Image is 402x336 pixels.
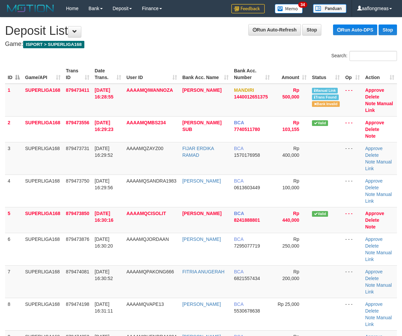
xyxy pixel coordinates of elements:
[5,116,22,142] td: 2
[5,298,22,330] td: 8
[365,301,383,307] a: Approve
[231,65,272,84] th: Bank Acc. Number: activate to sort column ascending
[365,178,383,184] a: Approve
[180,65,231,84] th: Bank Acc. Name: activate to sort column ascending
[275,4,303,13] img: Button%20Memo.svg
[365,282,392,294] a: Manual Link
[248,24,301,36] a: Run Auto-Refresh
[234,217,260,223] span: Copy 8241888801 to clipboard
[5,3,56,13] img: MOTION_logo.png
[309,65,342,84] th: Status: activate to sort column ascending
[379,24,397,35] a: Stop
[95,178,113,190] span: [DATE] 16:29:56
[282,237,299,249] span: Rp 250,000
[342,65,363,84] th: Op: activate to sort column ascending
[22,175,63,207] td: SUPERLIGA168
[302,24,321,36] a: Stop
[333,24,377,35] a: Run Auto-DPS
[5,41,397,48] h4: Game:
[22,142,63,175] td: SUPERLIGA168
[365,120,384,125] a: Approve
[124,65,180,84] th: User ID: activate to sort column ascending
[95,301,113,314] span: [DATE] 16:31:11
[22,84,63,117] td: SUPERLIGA168
[182,301,221,307] a: [PERSON_NAME]
[234,87,254,93] span: MANDIRI
[282,146,299,158] span: Rp 400,000
[365,185,379,190] a: Delete
[182,120,222,132] a: [PERSON_NAME] SUB
[5,233,22,265] td: 6
[127,211,166,216] span: AAAAMQCISOLIT
[66,87,89,93] span: 879473411
[282,178,299,190] span: Rp 100,000
[22,265,63,298] td: SUPERLIGA168
[66,237,89,242] span: 879473876
[182,87,222,93] a: [PERSON_NAME]
[234,146,243,151] span: BCA
[182,237,221,242] a: [PERSON_NAME]
[365,250,375,255] a: Note
[312,94,339,100] span: Similar transaction found
[5,24,397,38] h1: Deposit List
[66,269,89,274] span: 879474081
[365,211,384,216] a: Approve
[234,94,268,99] span: Copy 1440012651375 to clipboard
[23,41,84,48] span: ISPORT > SUPERLIGA168
[342,84,363,117] td: - - -
[365,282,375,288] a: Note
[272,65,309,84] th: Amount: activate to sort column ascending
[66,178,89,184] span: 879473750
[365,146,383,151] a: Approve
[234,269,243,274] span: BCA
[22,116,63,142] td: SUPERLIGA168
[282,269,299,281] span: Rp 200,000
[349,51,397,61] input: Search:
[234,152,260,158] span: Copy 1570176958 to clipboard
[282,87,299,99] span: Rp 500,000
[5,265,22,298] td: 7
[22,65,63,84] th: Game/API: activate to sort column ascending
[282,211,299,223] span: Rp 440,000
[66,120,89,125] span: 879473556
[342,142,363,175] td: - - -
[234,243,260,249] span: Copy 7295077719 to clipboard
[22,298,63,330] td: SUPERLIGA168
[182,211,222,216] a: [PERSON_NAME]
[365,87,384,93] a: Approve
[365,224,376,229] a: Note
[312,120,328,126] span: Valid transaction
[95,120,113,132] span: [DATE] 16:29:23
[365,159,392,171] a: Manual Link
[234,120,244,125] span: BCA
[234,211,244,216] span: BCA
[5,84,22,117] td: 1
[298,2,307,8] span: 34
[22,207,63,233] td: SUPERLIGA168
[365,101,393,113] a: Manual Link
[312,101,339,107] span: Bank is not match
[342,233,363,265] td: - - -
[365,308,379,314] a: Delete
[282,120,299,132] span: Rp 103,155
[182,178,221,184] a: [PERSON_NAME]
[182,146,214,158] a: FIJAR ERDIKA RAMAD
[66,301,89,307] span: 879474198
[342,298,363,330] td: - - -
[342,207,363,233] td: - - -
[127,237,169,242] span: AAAAMQJORDAAN
[127,87,173,93] span: AAAAMQIWANNOZA
[342,175,363,207] td: - - -
[363,65,397,84] th: Action: activate to sort column ascending
[342,116,363,142] td: - - -
[365,269,383,274] a: Approve
[365,94,379,99] a: Delete
[234,127,260,132] span: Copy 7740511780 to clipboard
[234,276,260,281] span: Copy 6821557434 to clipboard
[365,159,375,164] a: Note
[63,65,92,84] th: Trans ID: activate to sort column ascending
[95,87,113,99] span: [DATE] 16:28:55
[365,315,392,327] a: Manual Link
[331,51,397,61] label: Search:
[365,276,379,281] a: Delete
